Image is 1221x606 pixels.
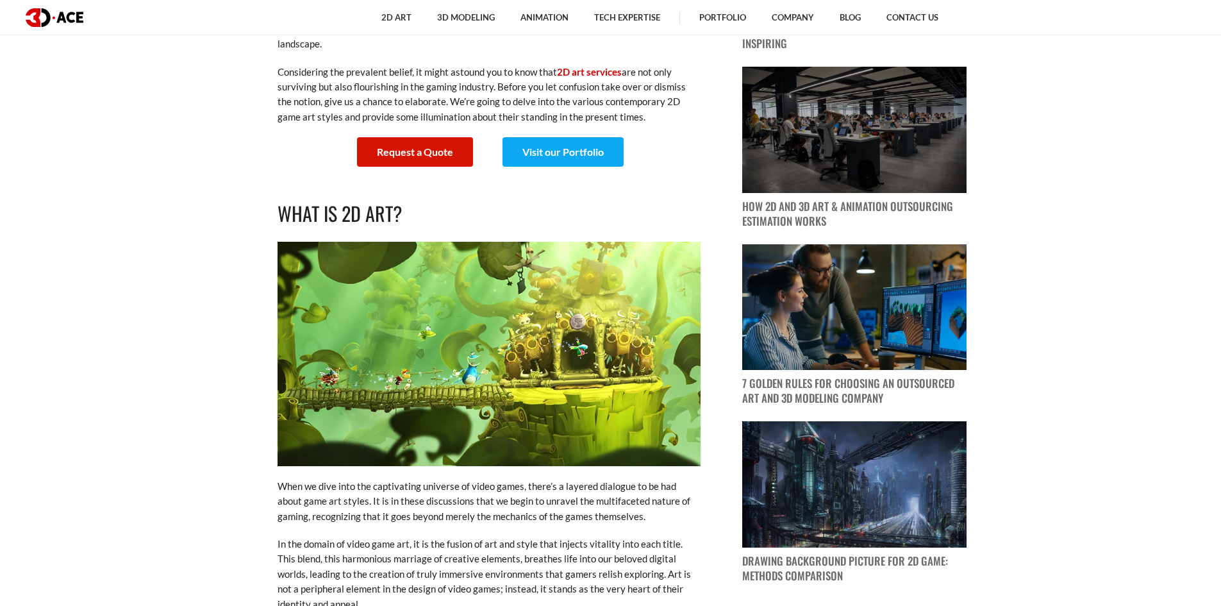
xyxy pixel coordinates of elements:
p: How 2D and 3D Art & Animation Outsourcing Estimation Works [742,199,967,229]
p: When we dive into the captivating universe of video games, there’s a layered dialogue to be had a... [278,479,701,524]
img: 2D Art in Games [278,242,701,466]
a: blog post image How 2D and 3D Art & Animation Outsourcing Estimation Works [742,67,967,229]
a: Request a Quote [357,137,473,167]
a: Visit our Portfolio [503,137,624,167]
a: 2D art services [557,66,622,78]
a: blog post image 7 Golden Rules for Choosing an Outsourced Art and 3D Modeling Company [742,244,967,407]
img: blog post image [742,244,967,371]
p: 2D Art Techniques to Make Your Product Inspiring [742,22,967,51]
p: 7 Golden Rules for Choosing an Outsourced Art and 3D Modeling Company [742,376,967,406]
img: logo dark [26,8,83,27]
img: blog post image [742,67,967,193]
p: Considering the prevalent belief, it might astound you to know that are not only surviving but al... [278,65,701,125]
img: blog post image [742,421,967,548]
a: blog post image Drawing Background Picture For 2D Game: Methods Comparison [742,421,967,584]
p: Drawing Background Picture For 2D Game: Methods Comparison [742,554,967,584]
h2: What is 2D Art? [278,199,701,229]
